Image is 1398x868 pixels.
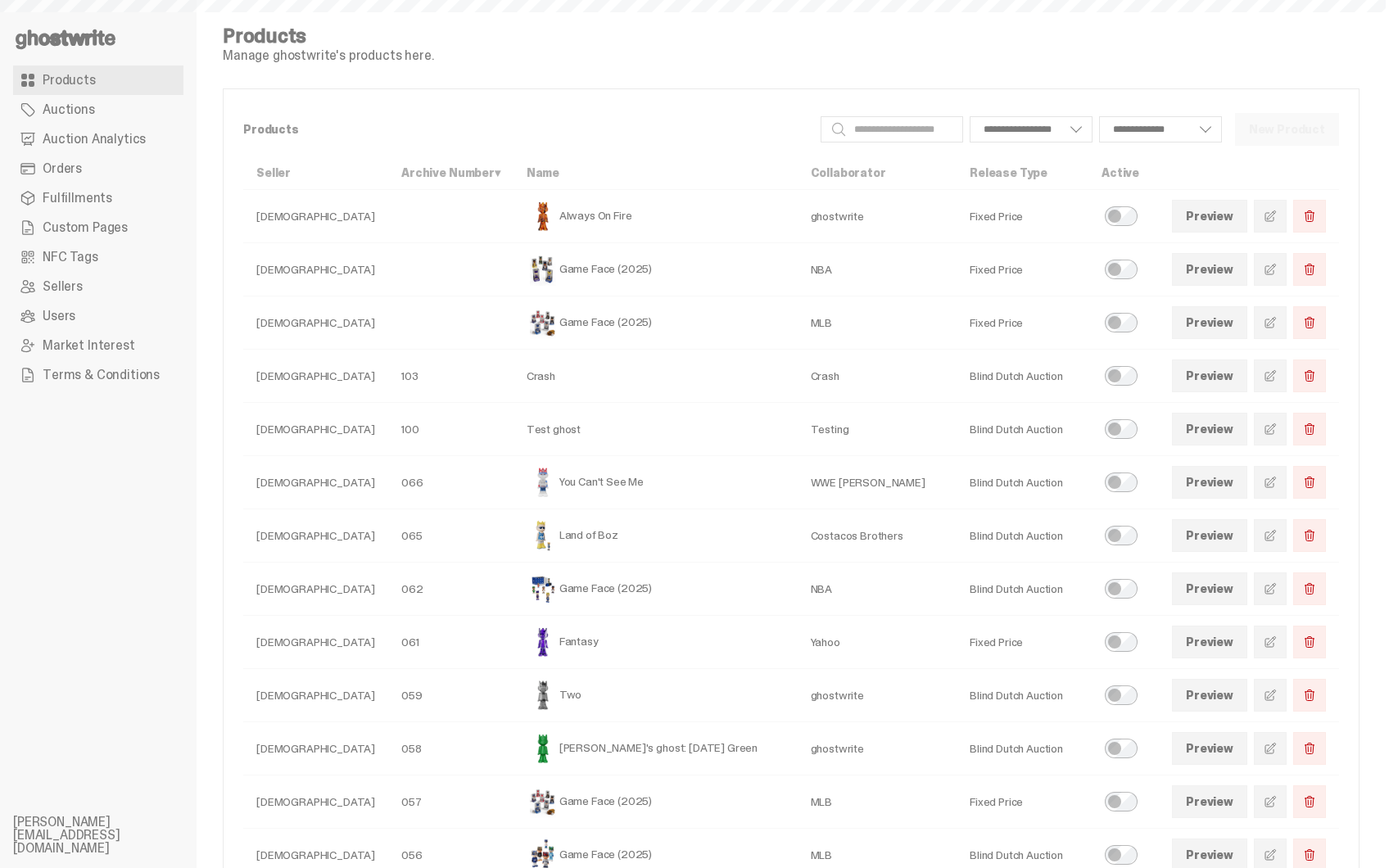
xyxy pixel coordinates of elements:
[798,190,957,243] td: ghostwrite
[388,509,514,563] td: 065
[388,403,514,456] td: 100
[957,722,1088,775] td: Blind Dutch Auction
[13,301,183,331] a: Users
[388,616,514,669] td: 061
[1293,732,1326,765] button: Delete Product
[388,563,514,616] td: 062
[957,616,1088,669] td: Fixed Price
[243,616,388,669] td: [DEMOGRAPHIC_DATA]
[43,310,75,323] span: Users
[1293,359,1326,392] button: Delete Product
[527,626,559,658] img: Fantasy
[243,403,388,456] td: [DEMOGRAPHIC_DATA]
[957,156,1088,190] th: Release Type
[1293,785,1326,818] button: Delete Product
[527,572,559,605] img: Game Face (2025)
[243,456,388,509] td: [DEMOGRAPHIC_DATA]
[43,251,98,264] span: NFC Tags
[1172,626,1247,658] a: Preview
[514,403,798,456] td: Test ghost
[1172,572,1247,605] a: Preview
[13,360,183,390] a: Terms & Conditions
[243,563,388,616] td: [DEMOGRAPHIC_DATA]
[13,816,210,855] li: [PERSON_NAME][EMAIL_ADDRESS][DOMAIN_NAME]
[514,456,798,509] td: You Can't See Me
[957,350,1088,403] td: Blind Dutch Auction
[13,272,183,301] a: Sellers
[527,200,559,233] img: Always On Fire
[957,563,1088,616] td: Blind Dutch Auction
[243,722,388,775] td: [DEMOGRAPHIC_DATA]
[514,509,798,563] td: Land of Boz
[1172,253,1247,286] a: Preview
[388,350,514,403] td: 103
[1293,626,1326,658] button: Delete Product
[1172,413,1247,445] a: Preview
[957,669,1088,722] td: Blind Dutch Auction
[1293,413,1326,445] button: Delete Product
[13,66,183,95] a: Products
[43,162,82,175] span: Orders
[13,213,183,242] a: Custom Pages
[798,243,957,296] td: NBA
[514,669,798,722] td: Two
[1293,306,1326,339] button: Delete Product
[43,192,112,205] span: Fulfillments
[1102,165,1139,180] a: Active
[957,243,1088,296] td: Fixed Price
[527,306,559,339] img: Game Face (2025)
[514,563,798,616] td: Game Face (2025)
[798,775,957,829] td: MLB
[243,124,808,135] p: Products
[514,722,798,775] td: [PERSON_NAME]'s ghost: [DATE] Green
[1293,572,1326,605] button: Delete Product
[13,154,183,183] a: Orders
[798,669,957,722] td: ghostwrite
[495,165,500,180] span: ▾
[798,616,957,669] td: Yahoo
[1293,679,1326,712] button: Delete Product
[1293,519,1326,552] button: Delete Product
[1172,466,1247,499] a: Preview
[798,296,957,350] td: MLB
[243,190,388,243] td: [DEMOGRAPHIC_DATA]
[243,775,388,829] td: [DEMOGRAPHIC_DATA]
[1172,785,1247,818] a: Preview
[957,509,1088,563] td: Blind Dutch Auction
[43,133,146,146] span: Auction Analytics
[514,616,798,669] td: Fantasy
[798,563,957,616] td: NBA
[527,732,559,765] img: Schrödinger's ghost: Sunday Green
[527,253,559,286] img: Game Face (2025)
[527,519,559,552] img: Land of Boz
[43,368,160,382] span: Terms & Conditions
[1172,306,1247,339] a: Preview
[798,722,957,775] td: ghostwrite
[43,280,83,293] span: Sellers
[1293,253,1326,286] button: Delete Product
[388,722,514,775] td: 058
[514,350,798,403] td: Crash
[798,156,957,190] th: Collaborator
[957,190,1088,243] td: Fixed Price
[243,243,388,296] td: [DEMOGRAPHIC_DATA]
[401,165,500,180] a: Archive Number▾
[1172,200,1247,233] a: Preview
[13,124,183,154] a: Auction Analytics
[1293,200,1326,233] button: Delete Product
[43,339,135,352] span: Market Interest
[243,509,388,563] td: [DEMOGRAPHIC_DATA]
[43,74,96,87] span: Products
[388,669,514,722] td: 059
[43,221,128,234] span: Custom Pages
[798,456,957,509] td: WWE [PERSON_NAME]
[798,350,957,403] td: Crash
[514,243,798,296] td: Game Face (2025)
[243,156,388,190] th: Seller
[13,242,183,272] a: NFC Tags
[243,669,388,722] td: [DEMOGRAPHIC_DATA]
[514,190,798,243] td: Always On Fire
[243,350,388,403] td: [DEMOGRAPHIC_DATA]
[957,456,1088,509] td: Blind Dutch Auction
[13,331,183,360] a: Market Interest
